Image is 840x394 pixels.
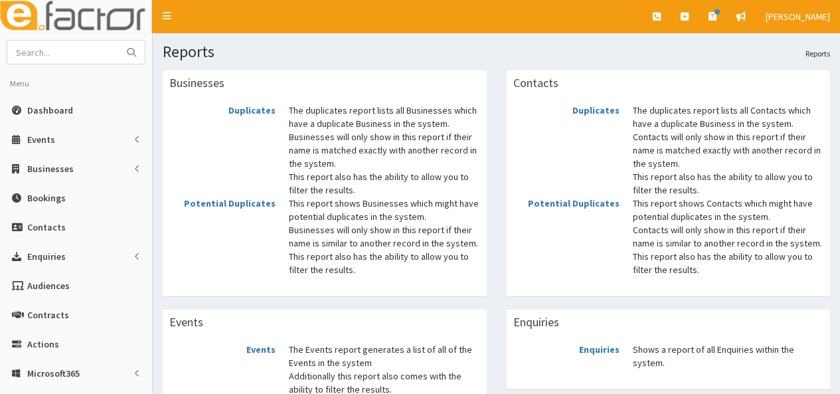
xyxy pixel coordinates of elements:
[633,197,824,223] dd: This report shows Contacts which might have potential duplicates in the system.
[766,11,830,23] span: [PERSON_NAME]
[289,104,480,130] dd: The duplicates report lists all Businesses which have a duplicate Business in the system.
[27,280,70,292] span: Audiences
[27,309,69,321] span: Contracts
[805,48,830,59] li: Reports
[633,104,824,130] dd: The duplicates report lists all Contacts which have a duplicate Business in the system.
[27,104,73,116] span: Dashboard
[27,163,74,175] span: Businesses
[289,343,480,369] dd: The Events report generates a list of all of the Events in the system
[289,250,480,276] dd: This report also has the ability to allow you to filter the results.
[513,316,559,328] h3: Enquiries
[246,344,276,355] a: Events
[289,197,480,223] dd: This report shows Businesses which might have potential duplicates in the system.
[27,367,80,379] span: Microsoft365
[633,343,824,369] dd: Shows a report of all Enquiries within the system.
[7,41,119,64] input: Search...
[163,43,830,60] h1: Reports
[27,134,55,146] span: Events
[169,77,224,89] h3: Businesses
[513,77,558,89] h3: Contacts
[169,316,203,328] h3: Events
[572,104,620,116] a: Duplicates
[27,192,66,204] span: Bookings
[579,344,620,355] a: Enquiries
[228,104,276,116] a: Duplicates
[27,338,59,350] span: Actions
[633,250,824,276] dd: This report also has the ability to allow you to filter the results.
[633,170,824,197] dd: This report also has the ability to allow you to filter the results.
[633,223,824,250] dd: Contacts will only show in this report if their name is similar to another record in the system.
[27,221,66,233] span: Contacts
[289,223,480,250] dd: Businesses will only show in this report if their name is similar to another record in the system.
[633,130,824,170] dd: Contacts will only show in this report if their name is matched exactly with another record in th...
[289,170,480,197] dd: This report also has the ability to allow you to filter the results.
[289,130,480,170] dd: Businesses will only show in this report if their name is matched exactly with another record in ...
[528,197,620,209] a: Potential Duplicates
[184,197,276,209] a: Potential Duplicates
[27,250,66,262] span: Enquiries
